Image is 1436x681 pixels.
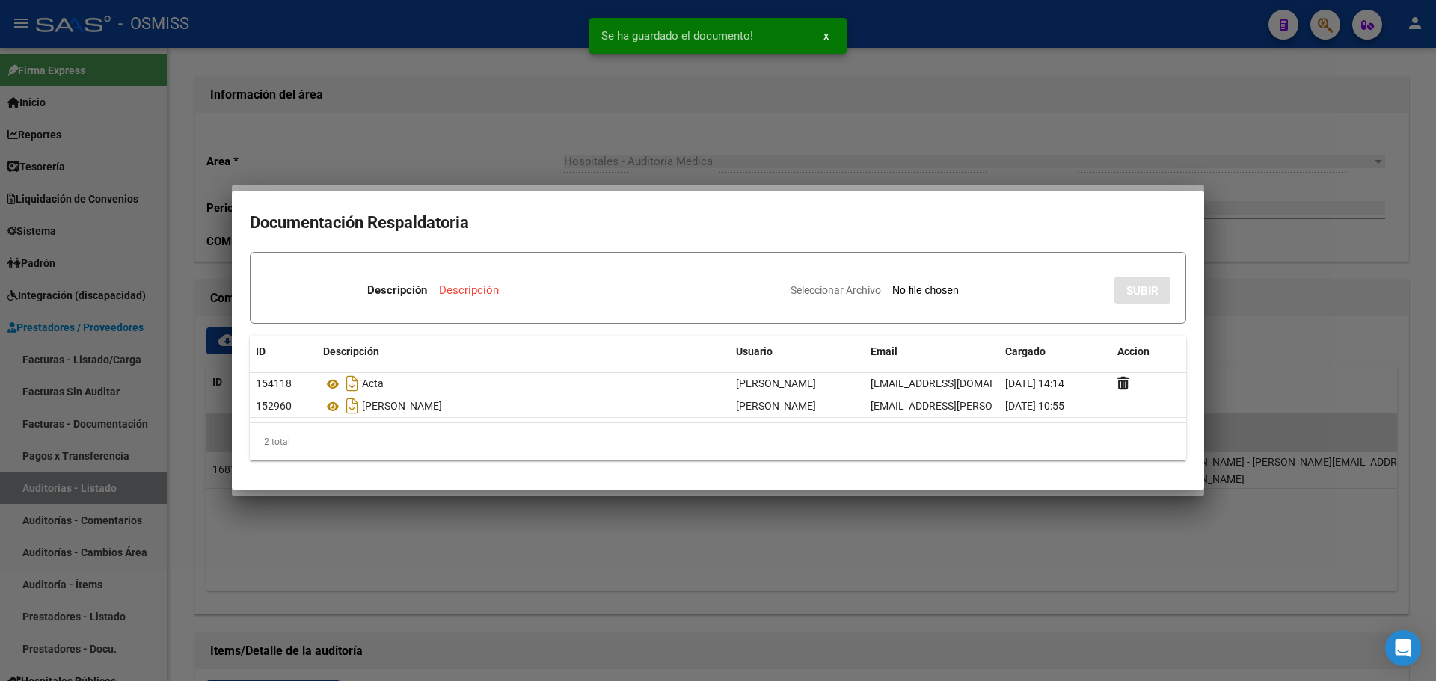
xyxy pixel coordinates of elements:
[730,336,865,368] datatable-header-cell: Usuario
[871,378,1037,389] span: [EMAIL_ADDRESS][DOMAIN_NAME]
[865,336,999,368] datatable-header-cell: Email
[791,284,881,296] span: Seleccionar Archivo
[736,345,773,357] span: Usuario
[1005,378,1064,389] span: [DATE] 14:14
[343,394,362,418] i: Descargar documento
[823,29,829,43] span: x
[999,336,1111,368] datatable-header-cell: Cargado
[323,394,724,418] div: [PERSON_NAME]
[250,423,1186,460] div: 2 total
[1005,400,1064,412] span: [DATE] 10:55
[871,345,897,357] span: Email
[343,372,362,395] i: Descargar documento
[1117,345,1150,357] span: Accion
[256,378,292,389] span: 154118
[323,345,379,357] span: Descripción
[250,209,1186,237] h2: Documentación Respaldatoria
[1005,345,1046,357] span: Cargado
[1385,630,1421,666] div: Open Intercom Messenger
[736,378,816,389] span: [PERSON_NAME]
[256,345,266,357] span: ID
[317,336,730,368] datatable-header-cell: Descripción
[367,282,427,299] p: Descripción
[256,400,292,412] span: 152960
[811,22,841,49] button: x
[736,400,816,412] span: [PERSON_NAME]
[601,28,753,43] span: Se ha guardado el documento!
[1114,277,1170,304] button: SUBIR
[1111,336,1186,368] datatable-header-cell: Accion
[1126,284,1159,298] span: SUBIR
[323,372,724,395] div: Acta
[871,400,1117,412] span: [EMAIL_ADDRESS][PERSON_NAME][DOMAIN_NAME]
[250,336,317,368] datatable-header-cell: ID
